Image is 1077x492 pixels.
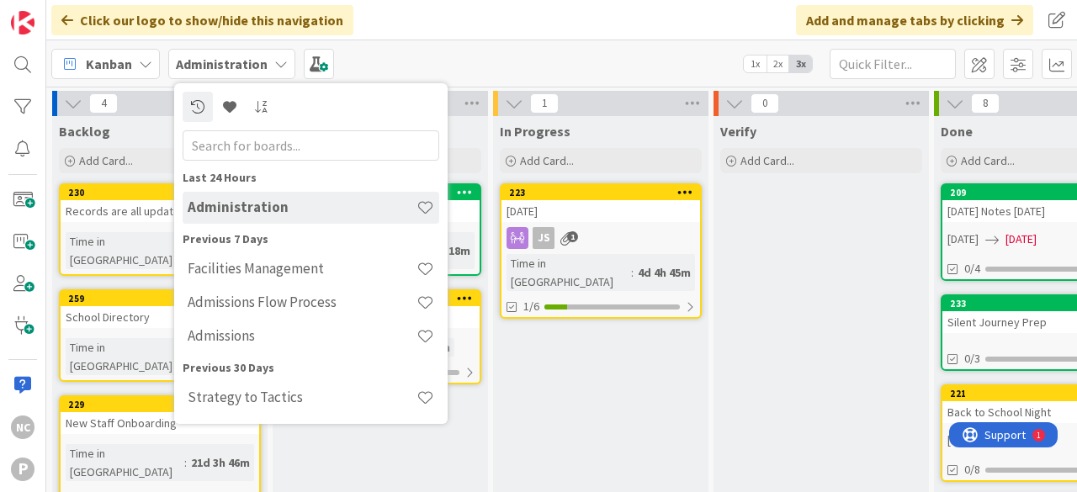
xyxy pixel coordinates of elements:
[947,431,979,449] span: [DATE]
[11,11,34,34] img: Visit kanbanzone.com
[501,227,700,249] div: JS
[61,291,259,306] div: 259
[188,327,416,344] h4: Admissions
[830,49,956,79] input: Quick Filter...
[61,185,259,222] div: 230Records are all updated
[789,56,812,72] span: 3x
[188,294,416,310] h4: Admissions Flow Process
[61,291,259,328] div: 259School Directory
[520,153,574,168] span: Add Card...
[751,93,779,114] span: 0
[79,153,133,168] span: Add Card...
[507,254,631,291] div: Time in [GEOGRAPHIC_DATA]
[51,5,353,35] div: Click our logo to show/hide this navigation
[964,350,980,368] span: 0/3
[501,200,700,222] div: [DATE]
[964,461,980,479] span: 0/8
[61,397,259,412] div: 229
[183,359,439,377] div: Previous 30 Days
[188,389,416,405] h4: Strategy to Tactics
[68,187,259,198] div: 230
[89,93,118,114] span: 4
[947,230,979,248] span: [DATE]
[720,123,756,140] span: Verify
[176,56,268,72] b: Administration
[183,130,439,161] input: Search for boards...
[523,298,539,315] span: 1/6
[509,187,700,198] div: 223
[61,397,259,434] div: 229New Staff Onboarding
[11,415,34,439] div: NC
[35,3,77,23] span: Support
[501,185,700,200] div: 223
[68,399,259,410] div: 229
[961,153,1015,168] span: Add Card...
[188,198,416,215] h4: Administration
[634,263,695,282] div: 4d 4h 45m
[530,93,559,114] span: 1
[183,230,439,248] div: Previous 7 Days
[59,123,110,140] span: Backlog
[964,260,980,278] span: 0/4
[187,453,254,472] div: 21d 3h 46m
[941,123,973,140] span: Done
[88,7,92,20] div: 1
[61,200,259,222] div: Records are all updated
[188,260,416,277] h4: Facilities Management
[567,231,578,242] span: 1
[744,56,767,72] span: 1x
[767,56,789,72] span: 2x
[533,227,554,249] div: JS
[68,293,259,304] div: 259
[796,5,1033,35] div: Add and manage tabs by clicking
[86,54,132,74] span: Kanban
[1005,230,1037,248] span: [DATE]
[66,444,184,481] div: Time in [GEOGRAPHIC_DATA]
[61,412,259,434] div: New Staff Onboarding
[631,263,634,282] span: :
[500,123,570,140] span: In Progress
[183,169,439,187] div: Last 24 Hours
[66,232,184,269] div: Time in [GEOGRAPHIC_DATA]
[501,185,700,222] div: 223[DATE]
[11,458,34,481] div: P
[61,306,259,328] div: School Directory
[971,93,1000,114] span: 8
[184,453,187,472] span: :
[740,153,794,168] span: Add Card...
[61,185,259,200] div: 230
[66,338,184,375] div: Time in [GEOGRAPHIC_DATA]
